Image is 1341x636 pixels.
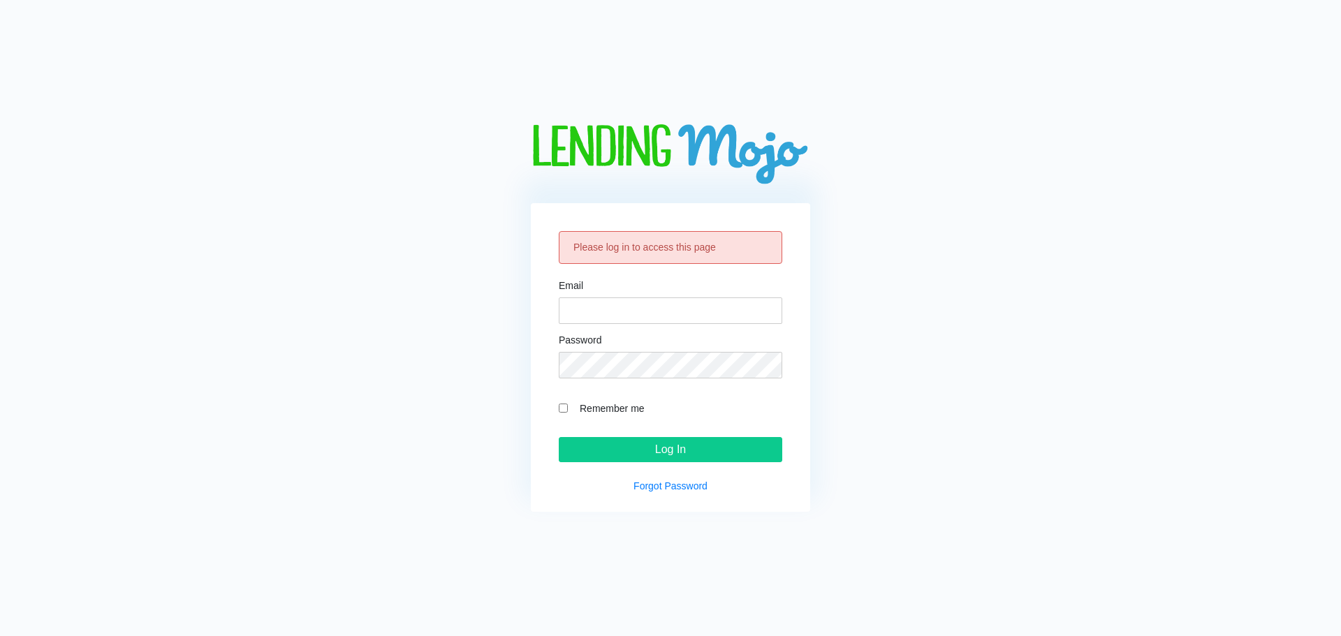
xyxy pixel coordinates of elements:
[559,437,782,462] input: Log In
[559,231,782,264] div: Please log in to access this page
[559,281,583,290] label: Email
[633,480,708,491] a: Forgot Password
[531,124,810,186] img: logo-big.png
[573,400,782,416] label: Remember me
[559,335,601,345] label: Password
